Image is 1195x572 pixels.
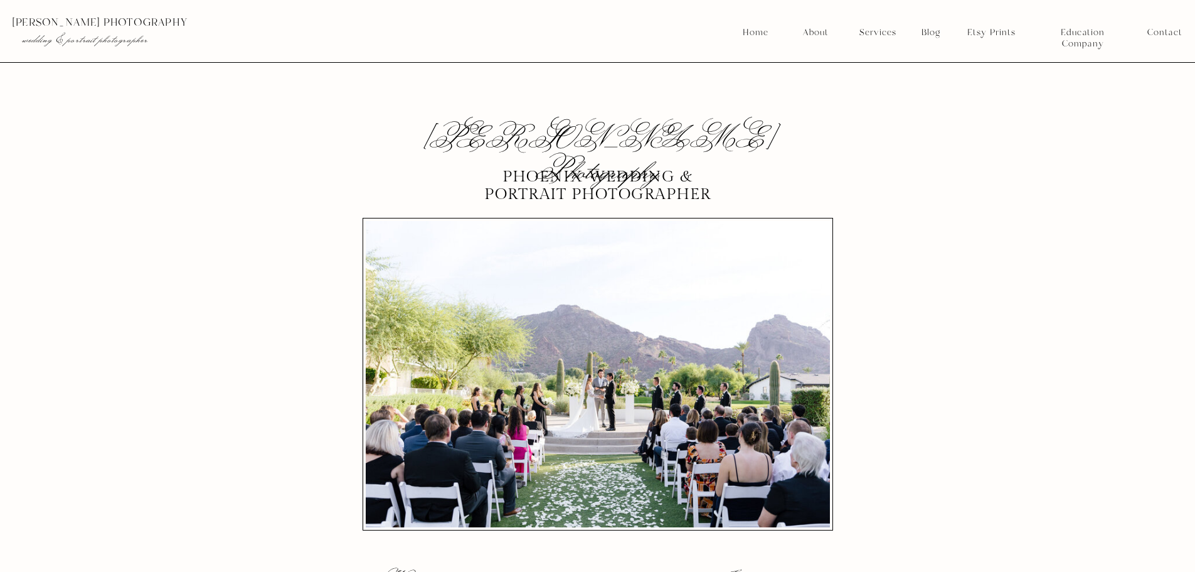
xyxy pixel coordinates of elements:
[917,27,945,38] a: Blog
[22,33,376,46] p: wedding & portrait photographer
[742,27,769,38] a: Home
[1147,27,1182,38] a: Contact
[479,168,718,203] p: Phoenix Wedding & portrait photographer
[12,17,401,28] p: [PERSON_NAME] photography
[799,27,831,38] a: About
[1039,27,1126,38] a: Education Company
[854,27,901,38] a: Services
[962,27,1020,38] a: Etsy Prints
[386,124,810,154] h2: [PERSON_NAME] Photography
